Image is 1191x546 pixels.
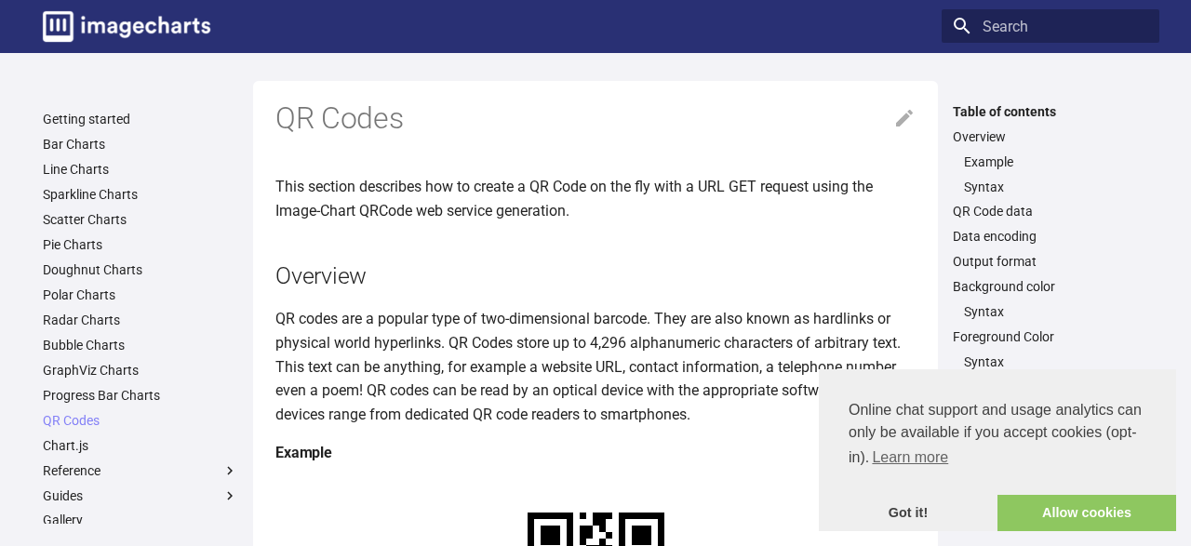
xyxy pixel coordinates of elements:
[43,437,238,454] a: Chart.js
[953,303,1148,320] nav: Background color
[942,9,1159,43] input: Search
[953,328,1148,345] a: Foreground Color
[43,236,238,253] a: Pie Charts
[43,211,238,228] a: Scatter Charts
[43,512,238,528] a: Gallery
[953,228,1148,245] a: Data encoding
[275,307,916,426] p: QR codes are a popular type of two-dimensional barcode. They are also known as hardlinks or physi...
[43,111,238,127] a: Getting started
[43,487,238,504] label: Guides
[819,369,1176,531] div: cookieconsent
[953,128,1148,145] a: Overview
[964,303,1148,320] a: Syntax
[43,11,210,42] img: logo
[43,312,238,328] a: Radar Charts
[849,399,1146,472] span: Online chat support and usage analytics can only be available if you accept cookies (opt-in).
[35,4,218,49] a: Image-Charts documentation
[964,353,1148,370] a: Syntax
[275,175,916,222] p: This section describes how to create a QR Code on the fly with a URL GET request using the Image-...
[275,441,916,465] h4: Example
[964,153,1148,170] a: Example
[819,495,997,532] a: dismiss cookie message
[275,100,916,139] h1: QR Codes
[43,136,238,153] a: Bar Charts
[964,179,1148,195] a: Syntax
[997,495,1176,532] a: allow cookies
[43,161,238,178] a: Line Charts
[953,153,1148,195] nav: Overview
[953,278,1148,295] a: Background color
[43,186,238,203] a: Sparkline Charts
[942,103,1159,396] nav: Table of contents
[942,103,1159,120] label: Table of contents
[953,253,1148,270] a: Output format
[43,387,238,404] a: Progress Bar Charts
[43,337,238,353] a: Bubble Charts
[43,462,238,479] label: Reference
[953,203,1148,220] a: QR Code data
[953,353,1148,370] nav: Foreground Color
[43,286,238,303] a: Polar Charts
[43,261,238,278] a: Doughnut Charts
[43,412,238,429] a: QR Codes
[275,260,916,292] h2: Overview
[869,444,951,472] a: learn more about cookies
[43,362,238,379] a: GraphViz Charts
